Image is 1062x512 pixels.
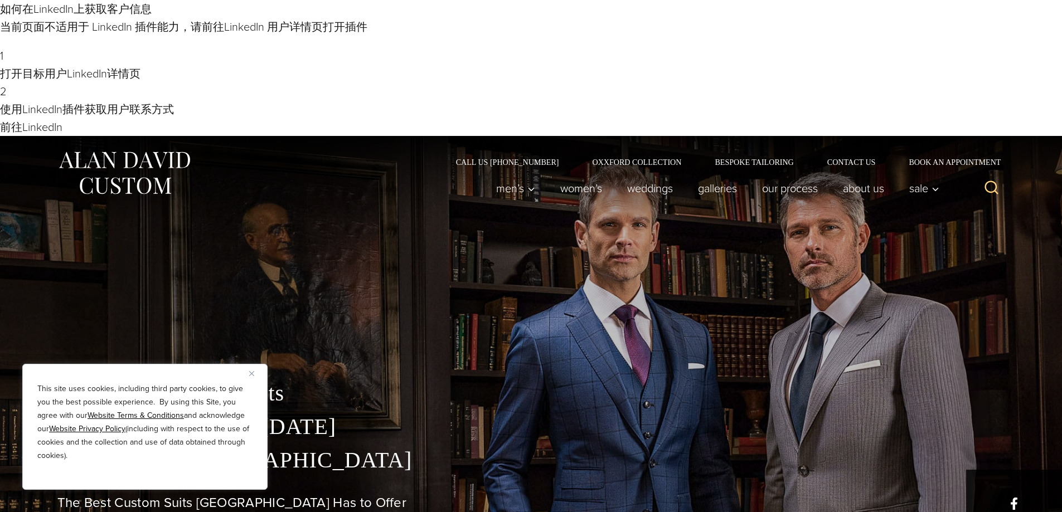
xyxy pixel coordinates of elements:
a: Women’s [547,177,614,199]
img: Alan David Custom [57,148,191,198]
a: Galleries [685,177,749,199]
h1: The Best Custom Suits [GEOGRAPHIC_DATA] Has to Offer [57,495,1005,511]
span: Sale [909,183,939,194]
a: Our Process [749,177,830,199]
a: Bespoke Tailoring [698,158,810,166]
a: About Us [830,177,896,199]
span: Men’s [496,183,535,194]
button: View Search Form [978,175,1005,202]
a: Website Privacy Policy [49,423,125,435]
a: Contact Us [811,158,893,166]
a: Call Us [PHONE_NUMBER] [439,158,576,166]
p: This site uses cookies, including third party cookies, to give you the best possible experience. ... [37,382,253,462]
nav: Secondary Navigation [439,158,1005,166]
p: True Bespoke Garments Family Owned Since [DATE] Made in the [GEOGRAPHIC_DATA] [57,377,1005,477]
nav: Primary Navigation [483,177,945,199]
a: weddings [614,177,685,199]
button: Close [249,367,263,380]
img: Close [249,371,254,376]
a: Oxxford Collection [575,158,698,166]
a: Book an Appointment [892,158,1005,166]
a: Website Terms & Conditions [88,409,184,421]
